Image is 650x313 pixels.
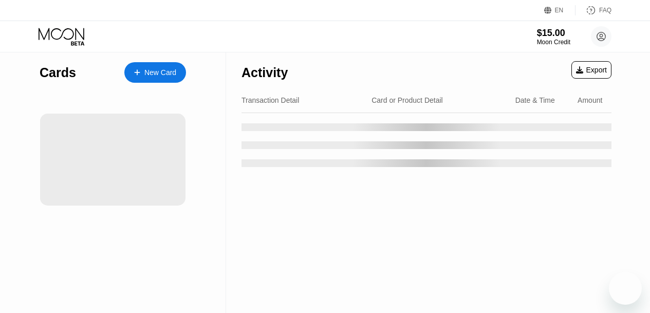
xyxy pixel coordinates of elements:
div: Moon Credit [537,39,570,46]
div: Cards [40,65,76,80]
div: Activity [242,65,288,80]
div: $15.00Moon Credit [537,28,570,46]
iframe: Button to launch messaging window [609,272,642,305]
div: $15.00 [537,28,570,39]
div: EN [555,7,564,14]
div: Card or Product Detail [372,96,443,104]
div: FAQ [599,7,611,14]
div: Date & Time [515,96,555,104]
div: Transaction Detail [242,96,299,104]
div: EN [544,5,575,15]
div: New Card [124,62,186,83]
div: FAQ [575,5,611,15]
div: New Card [144,68,176,77]
div: Export [571,61,611,79]
div: Export [576,66,607,74]
div: Amount [578,96,602,104]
